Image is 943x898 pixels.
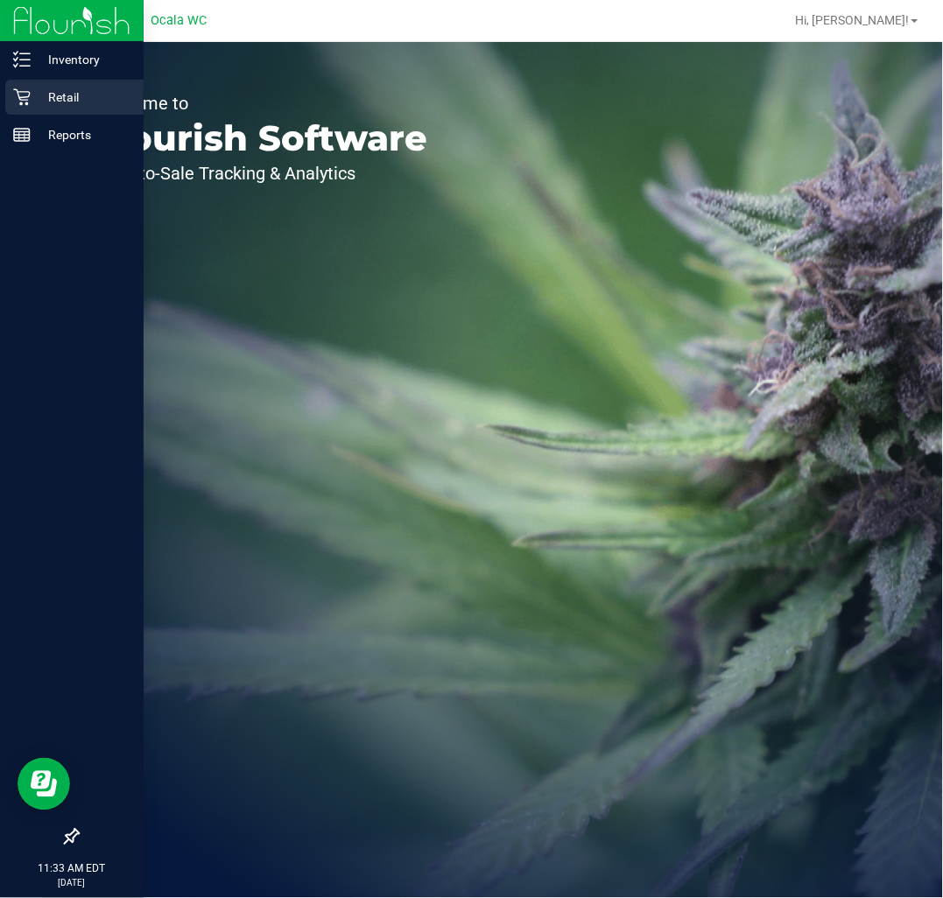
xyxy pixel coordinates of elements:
span: Hi, [PERSON_NAME]! [796,13,910,27]
inline-svg: Inventory [13,51,31,68]
p: Retail [31,87,136,108]
p: Flourish Software [95,121,427,156]
p: Seed-to-Sale Tracking & Analytics [95,165,427,182]
p: Welcome to [95,95,427,112]
p: [DATE] [8,877,136,890]
inline-svg: Reports [13,126,31,144]
span: Ocala WC [151,13,207,28]
p: Reports [31,124,136,145]
inline-svg: Retail [13,88,31,106]
p: 11:33 AM EDT [8,861,136,877]
p: Inventory [31,49,136,70]
iframe: Resource center [18,758,70,810]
